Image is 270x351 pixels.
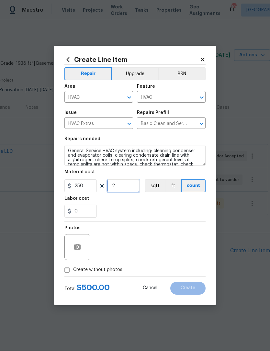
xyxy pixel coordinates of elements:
button: Repair [64,68,112,81]
h2: Create Line Item [64,56,200,63]
h5: Feature [137,85,155,89]
span: Create without photos [73,267,122,274]
button: Open [197,93,206,102]
h5: Repairs Prefill [137,111,169,115]
button: sqft [145,180,165,193]
h5: Labor cost [64,197,89,201]
h5: Repairs needed [64,137,100,142]
button: count [181,180,206,193]
button: Open [125,93,134,102]
h5: Issue [64,111,77,115]
button: Upgrade [112,68,158,81]
button: Open [125,119,134,129]
button: BRN [158,68,206,81]
span: $ 500.00 [77,284,110,292]
textarea: General Service HVAC system including: cleaning condenser and evaporator coils, clearing condensa... [64,145,206,166]
span: Create [181,286,195,291]
h5: Photos [64,226,81,231]
button: Create [170,282,206,295]
span: Cancel [143,286,157,291]
button: ft [165,180,181,193]
button: Open [197,119,206,129]
div: Total [64,285,110,292]
h5: Material cost [64,170,95,175]
button: Cancel [132,282,168,295]
h5: Area [64,85,75,89]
